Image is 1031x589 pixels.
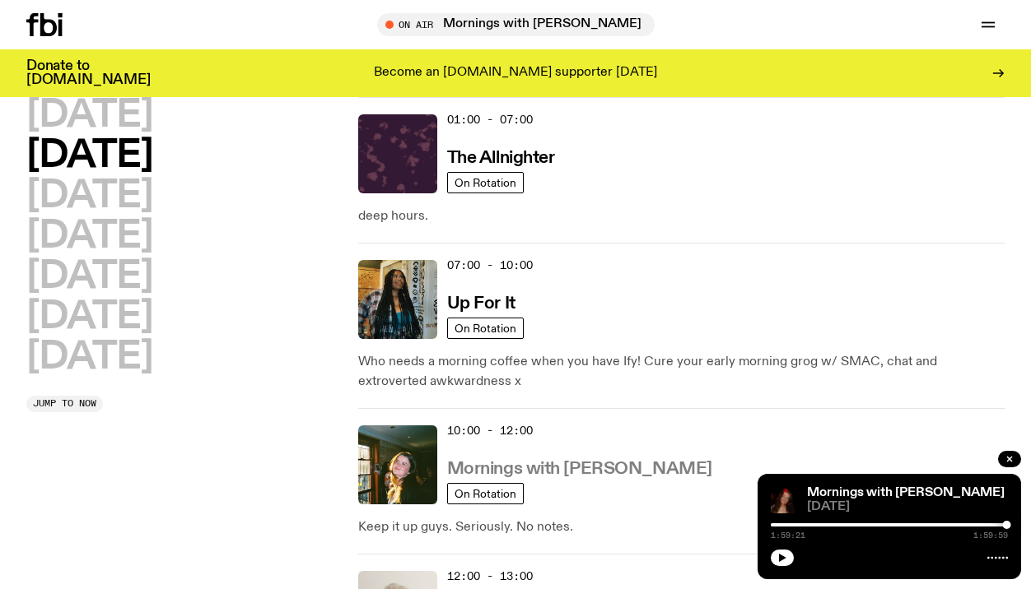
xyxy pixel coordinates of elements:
span: On Rotation [455,487,516,499]
a: Mornings with [PERSON_NAME] [807,486,1005,499]
button: [DATE] [26,97,152,134]
span: 1:59:59 [973,531,1008,540]
a: Mornings with [PERSON_NAME] [447,457,712,478]
span: 10:00 - 12:00 [447,423,533,438]
button: [DATE] [26,218,152,255]
span: On Rotation [455,322,516,334]
h3: Up For It [447,295,515,313]
span: 1:59:21 [771,531,805,540]
button: [DATE] [26,258,152,295]
span: [DATE] [807,501,1008,513]
button: [DATE] [26,137,152,174]
p: Keep it up guys. Seriously. No notes. [358,517,1005,537]
a: On Rotation [447,172,524,193]
h3: The Allnighter [447,150,555,167]
button: [DATE] [26,178,152,215]
span: 07:00 - 10:00 [447,257,533,273]
button: [DATE] [26,339,152,376]
span: On Rotation [455,176,516,188]
button: On AirMornings with [PERSON_NAME] [377,13,655,36]
span: Jump to now [33,399,96,408]
p: Who needs a morning coffee when you have Ify! Cure your early morning grog w/ SMAC, chat and extr... [358,352,1005,392]
p: deep hours. [358,206,1005,226]
button: Jump to now [26,396,103,412]
span: 12:00 - 13:00 [447,568,533,584]
img: Freya smiles coyly as she poses for the image. [358,425,437,504]
a: On Rotation [447,483,524,504]
p: Become an [DOMAIN_NAME] supporter [DATE] [374,66,657,81]
span: 01:00 - 07:00 [447,112,533,128]
a: The Allnighter [447,146,555,167]
h3: Mornings with [PERSON_NAME] [447,461,712,478]
img: Ify - a Brown Skin girl with black braided twists, looking up to the side with her tongue stickin... [358,260,437,339]
button: [DATE] [26,299,152,336]
a: Up For It [447,292,515,313]
a: On Rotation [447,318,524,339]
h3: Donate to [DOMAIN_NAME] [26,59,151,87]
